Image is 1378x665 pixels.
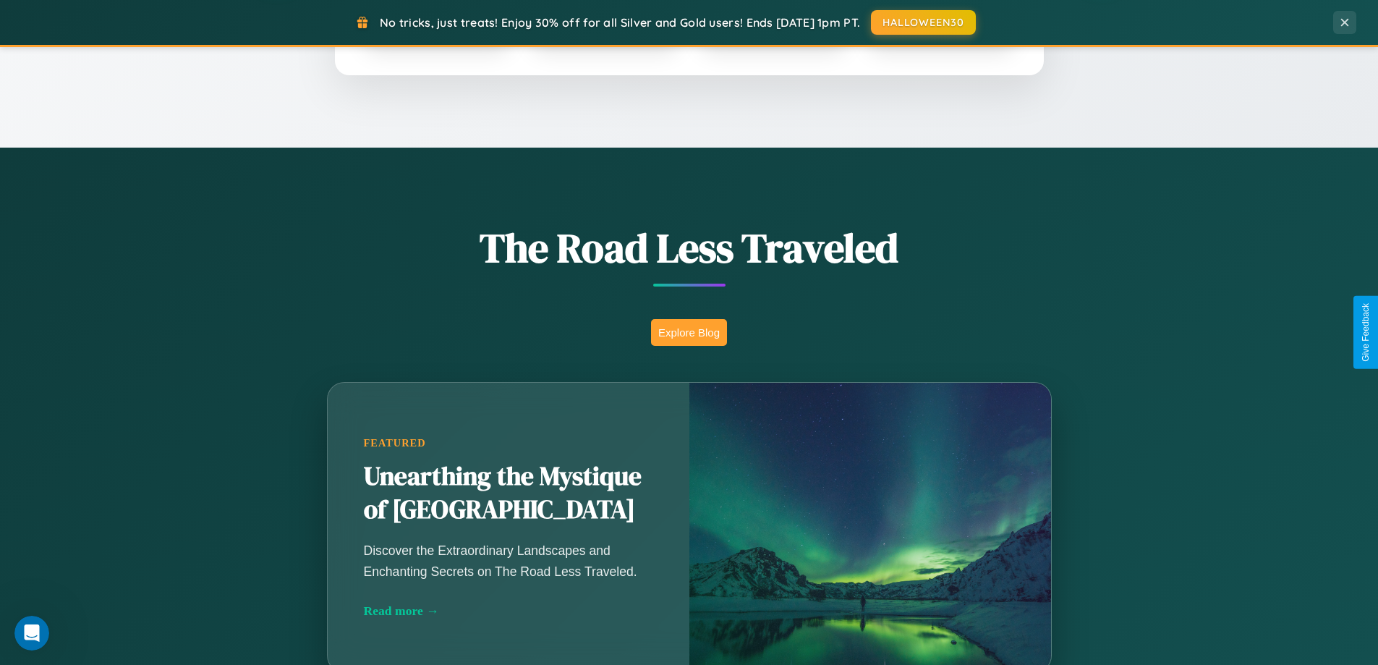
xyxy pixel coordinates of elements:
div: Read more → [364,603,653,619]
p: Discover the Extraordinary Landscapes and Enchanting Secrets on The Road Less Traveled. [364,541,653,581]
button: HALLOWEEN30 [871,10,976,35]
h1: The Road Less Traveled [255,220,1123,276]
span: No tricks, just treats! Enjoy 30% off for all Silver and Gold users! Ends [DATE] 1pm PT. [380,15,860,30]
div: Give Feedback [1361,303,1371,362]
div: Featured [364,437,653,449]
h2: Unearthing the Mystique of [GEOGRAPHIC_DATA] [364,460,653,527]
button: Explore Blog [651,319,727,346]
iframe: Intercom live chat [14,616,49,651]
